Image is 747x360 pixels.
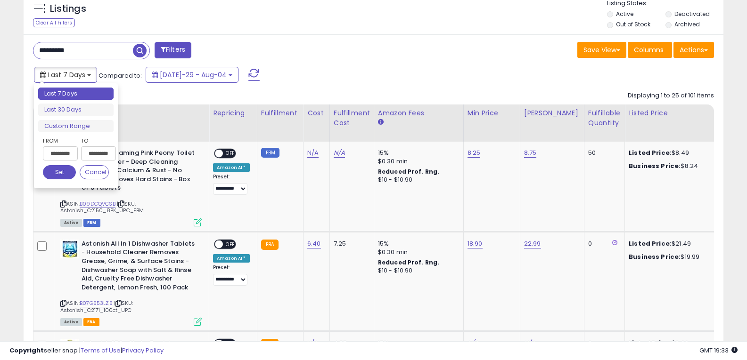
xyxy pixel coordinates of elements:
[629,161,681,170] b: Business Price:
[629,240,707,248] div: $21.49
[33,18,75,27] div: Clear All Filters
[524,108,580,118] div: [PERSON_NAME]
[38,104,114,116] li: Last 30 Days
[524,239,541,248] a: 22.99
[48,70,85,80] span: Last 7 Days
[9,346,44,355] strong: Copyright
[43,136,76,145] label: From
[628,42,672,58] button: Columns
[674,10,710,18] label: Deactivated
[673,42,714,58] button: Actions
[82,149,196,195] b: Astonish Foaming Pink Peony Toilet Bowl Cleaner - Deep Cleaning Limescale, Calcium & Rust - No Bo...
[629,108,710,118] div: Listed Price
[122,346,164,355] a: Privacy Policy
[588,149,617,157] div: 50
[155,42,191,58] button: Filters
[674,20,700,28] label: Archived
[378,258,440,266] b: Reduced Prof. Rng.
[99,71,142,80] span: Compared to:
[378,248,456,256] div: $0.30 min
[83,318,99,326] span: FBA
[334,108,370,128] div: Fulfillment Cost
[629,253,707,261] div: $19.99
[213,254,250,263] div: Amazon AI *
[629,148,672,157] b: Listed Price:
[60,219,82,227] span: All listings currently available for purchase on Amazon
[213,264,250,286] div: Preset:
[58,108,205,118] div: Title
[34,67,97,83] button: Last 7 Days
[9,346,164,355] div: seller snap | |
[468,239,483,248] a: 18.90
[223,240,238,248] span: OFF
[213,174,250,195] div: Preset:
[60,149,202,225] div: ASIN:
[307,239,321,248] a: 6.40
[213,163,250,172] div: Amazon AI *
[628,91,714,100] div: Displaying 1 to 25 of 101 items
[213,108,253,118] div: Repricing
[80,200,115,208] a: B09DGQVCSB
[82,240,196,294] b: Astonish All In 1 Dishwasher Tablets - Household Cleaner Removes Grease, Grime, & Surface Stains ...
[60,240,79,258] img: 41xx6am03wL._SL40_.jpg
[378,176,456,184] div: $10 - $10.90
[38,88,114,100] li: Last 7 Days
[43,165,76,179] button: Set
[378,108,460,118] div: Amazon Fees
[334,240,367,248] div: 7.25
[334,148,345,158] a: N/A
[378,149,456,157] div: 15%
[524,148,537,158] a: 8.75
[699,346,738,355] span: 2025-08-12 19:33 GMT
[261,148,279,158] small: FBM
[223,150,238,158] span: OFF
[60,318,82,326] span: All listings currently available for purchase on Amazon
[616,20,650,28] label: Out of Stock
[307,108,326,118] div: Cost
[81,136,109,145] label: To
[378,157,456,166] div: $0.30 min
[468,108,516,118] div: Min Price
[261,108,299,118] div: Fulfillment
[146,67,238,83] button: [DATE]-29 - Aug-04
[80,299,113,307] a: B07G553LZ5
[468,148,481,158] a: 8.25
[629,239,672,248] b: Listed Price:
[60,200,144,214] span: | SKU: Astonish_C2150_8PK_UPC_FBM
[50,2,86,16] h5: Listings
[378,118,384,127] small: Amazon Fees.
[616,10,633,18] label: Active
[629,252,681,261] b: Business Price:
[577,42,626,58] button: Save View
[378,267,456,275] div: $10 - $10.90
[60,299,133,313] span: | SKU: Astonish_C2171_100ct_UPC
[378,240,456,248] div: 15%
[307,148,319,158] a: N/A
[634,45,664,55] span: Columns
[83,219,100,227] span: FBM
[81,346,121,355] a: Terms of Use
[38,120,114,133] li: Custom Range
[80,165,109,179] button: Cancel
[588,108,621,128] div: Fulfillable Quantity
[378,168,440,176] b: Reduced Prof. Rng.
[629,149,707,157] div: $8.49
[629,162,707,170] div: $8.24
[60,240,202,325] div: ASIN:
[261,240,279,250] small: FBA
[588,240,617,248] div: 0
[160,70,227,80] span: [DATE]-29 - Aug-04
